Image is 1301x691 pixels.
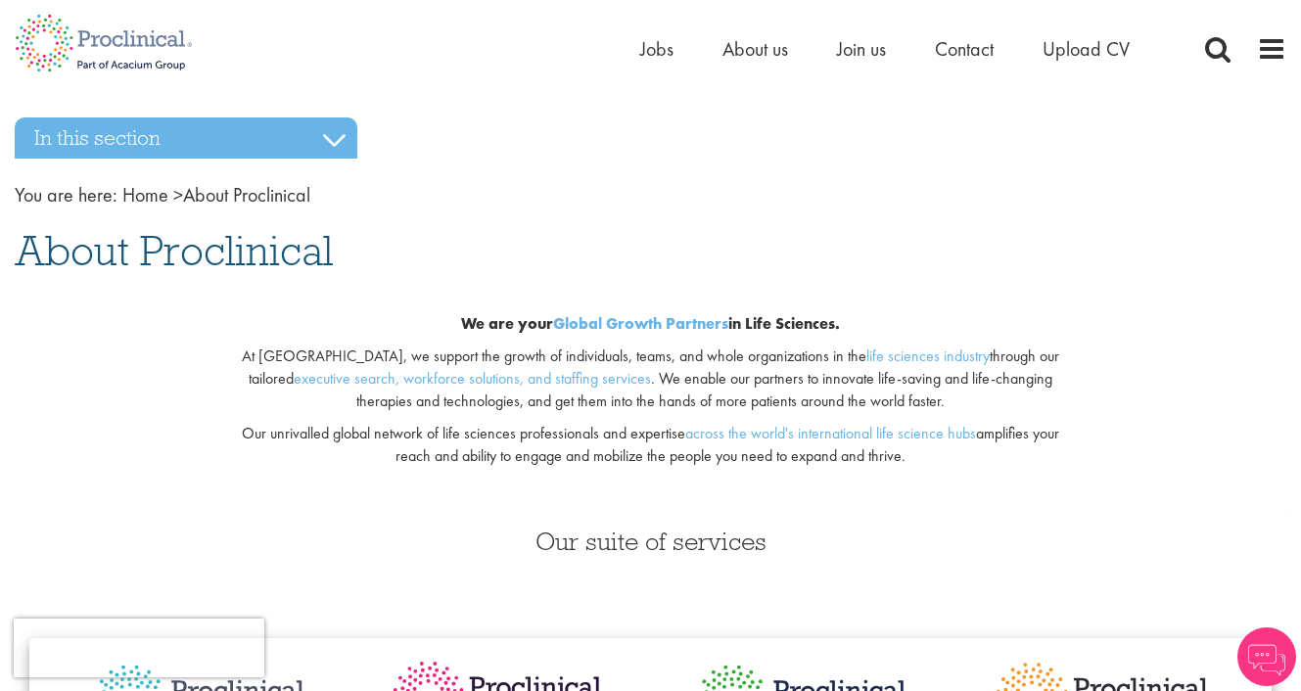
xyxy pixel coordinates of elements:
[122,182,310,207] span: About Proclinical
[640,36,674,62] a: Jobs
[173,182,183,207] span: >
[294,368,651,389] a: executive search, workforce solutions, and staffing services
[935,36,994,62] a: Contact
[15,529,1286,554] h3: Our suite of services
[232,345,1070,413] p: At [GEOGRAPHIC_DATA], we support the growth of individuals, teams, and whole organizations in the...
[14,619,264,677] iframe: reCAPTCHA
[15,182,117,207] span: You are here:
[866,345,990,366] a: life sciences industry
[685,423,976,443] a: across the world's international life science hubs
[722,36,788,62] a: About us
[15,117,357,159] h3: In this section
[553,313,728,334] a: Global Growth Partners
[461,313,840,334] b: We are your in Life Sciences.
[1043,36,1130,62] a: Upload CV
[837,36,886,62] a: Join us
[122,182,168,207] a: breadcrumb link to Home
[1237,627,1296,686] img: Chatbot
[15,224,333,277] span: About Proclinical
[232,423,1070,468] p: Our unrivalled global network of life sciences professionals and expertise amplifies your reach a...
